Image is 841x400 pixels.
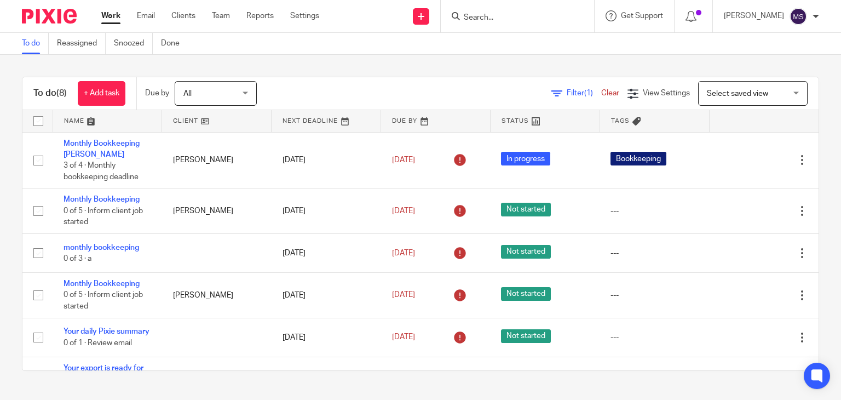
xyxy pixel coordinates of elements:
span: Filter [567,89,601,97]
a: Reassigned [57,33,106,54]
a: Clients [171,10,195,21]
span: Bookkeeping [610,152,666,165]
a: Your export is ready for download [64,364,143,383]
span: [DATE] [392,292,415,299]
span: 0 of 5 · Inform client job started [64,207,143,226]
a: Done [161,33,188,54]
span: 0 of 5 · Inform client job started [64,292,143,311]
td: [PERSON_NAME] [162,188,272,233]
span: (1) [584,89,593,97]
a: Your daily Pixie summary [64,328,149,335]
td: [PERSON_NAME] [162,273,272,318]
span: (8) [56,89,67,98]
a: Monthly Bookkeeping [PERSON_NAME] [64,140,140,158]
td: [DATE] [272,273,381,318]
span: Not started [501,203,551,216]
span: 0 of 3 · a [64,255,91,262]
div: --- [610,290,698,301]
a: Monthly Bookkeeping [64,280,140,288]
p: [PERSON_NAME] [724,10,784,21]
p: Due by [145,88,169,99]
a: Email [137,10,155,21]
span: Tags [611,118,630,124]
input: Search [463,13,561,23]
a: Snoozed [114,33,153,54]
a: Reports [246,10,274,21]
span: All [183,90,192,98]
span: Not started [501,287,551,301]
span: Get Support [621,12,663,20]
div: --- [610,248,698,259]
h1: To do [33,88,67,99]
td: [PERSON_NAME] [162,132,272,188]
a: To do [22,33,49,54]
div: --- [610,205,698,216]
span: [DATE] [392,249,415,257]
td: [DATE] [272,233,381,272]
span: Select saved view [707,90,768,98]
div: --- [610,332,698,343]
span: [DATE] [392,207,415,215]
a: Monthly Bookkeeping [64,196,140,203]
a: monthly bookkeeping [64,244,139,252]
img: Pixie [22,9,77,24]
a: Work [101,10,120,21]
img: svg%3E [790,8,807,25]
a: Clear [601,89,619,97]
a: Settings [290,10,319,21]
span: Not started [501,329,551,343]
td: [DATE] [272,188,381,233]
span: Not started [501,245,551,259]
span: 3 of 4 · Monthly bookkeeping deadline [64,162,139,181]
a: + Add task [78,81,125,106]
span: [DATE] [392,156,415,164]
span: [DATE] [392,334,415,341]
span: In progress [501,152,550,165]
td: [DATE] [272,132,381,188]
span: 0 of 1 · Review email [64,339,132,347]
td: [DATE] [272,318,381,357]
span: View Settings [643,89,690,97]
a: Team [212,10,230,21]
